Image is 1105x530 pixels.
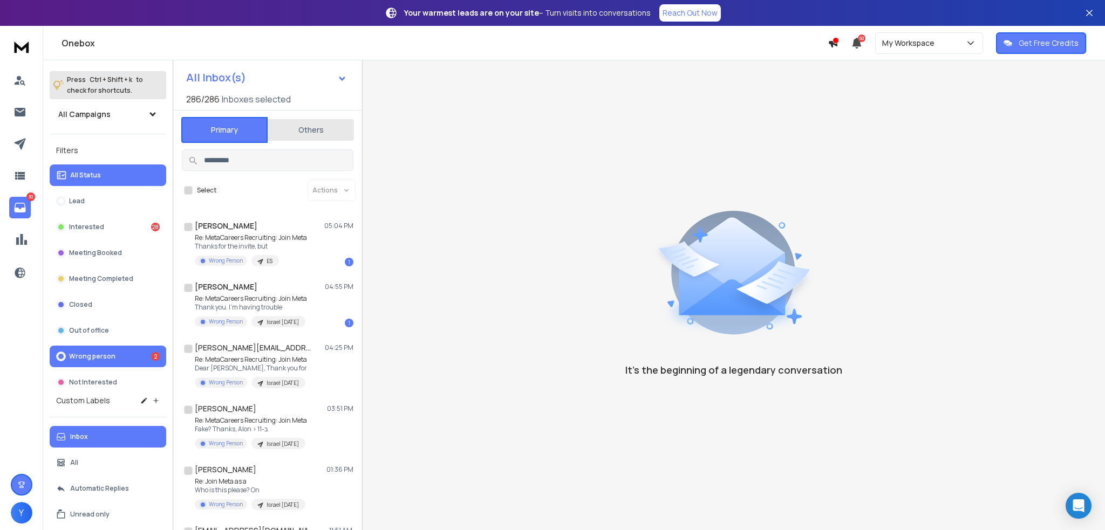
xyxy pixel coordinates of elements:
p: 04:25 PM [325,343,353,352]
p: Wrong Person [209,500,243,508]
div: 1 [345,258,353,266]
h3: Custom Labels [56,395,110,406]
p: Re: MetaCareers Recruiting: Join Meta [195,233,307,242]
p: All Status [70,171,101,180]
button: Wrong person2 [50,346,166,367]
h3: Filters [50,143,166,158]
p: Israel [DATE] [267,318,299,326]
p: All [70,458,78,467]
button: Unread only [50,504,166,525]
button: All Inbox(s) [178,67,356,88]
div: 28 [151,223,160,231]
strong: Your warmest leads are on your site [404,8,539,18]
div: 2 [151,352,160,361]
button: All [50,452,166,473]
button: Closed [50,294,166,315]
p: Reach Out Now [663,8,718,18]
p: 01:36 PM [326,465,353,474]
button: All Status [50,164,166,186]
img: logo [11,37,32,57]
h1: Onebox [62,37,828,50]
p: 04:55 PM [325,283,353,291]
h1: [PERSON_NAME] [195,464,256,475]
div: 1 [345,319,353,327]
button: Automatic Replies [50,478,166,499]
button: Interested28 [50,216,166,238]
div: Open Intercom Messenger [1066,493,1092,519]
p: Re: Join Meta as a [195,477,305,486]
p: Inbox [70,432,88,441]
a: 30 [9,197,31,218]
p: Automatic Replies [70,484,129,493]
button: All Campaigns [50,104,166,125]
h3: Inboxes selected [222,93,291,106]
p: Dear [PERSON_NAME], Thank you for [195,364,307,373]
span: Ctrl + Shift + k [88,73,134,86]
p: 03:51 PM [327,404,353,413]
button: Get Free Credits [996,32,1086,54]
p: Wrong Person [209,257,243,265]
h1: All Campaigns [58,109,111,120]
p: Thank you. I'm having trouble [195,303,307,312]
p: Wrong person [69,352,115,361]
button: Out of office [50,320,166,341]
h1: [PERSON_NAME] [195,281,257,292]
button: Meeting Completed [50,268,166,290]
p: Out of office [69,326,109,335]
h1: [PERSON_NAME][EMAIL_ADDRESS][DOMAIN_NAME] [195,342,313,353]
p: Israel [DATE] [267,440,299,448]
button: Y [11,502,32,524]
p: Re: MetaCareers Recruiting: Join Meta [195,416,307,425]
button: Lead [50,190,166,212]
h1: [PERSON_NAME] [195,403,256,414]
p: Re: MetaCareers Recruiting: Join Meta [195,294,307,303]
button: Not Interested [50,371,166,393]
button: Primary [181,117,268,143]
p: Unread only [70,510,110,519]
p: 05:04 PM [324,222,353,230]
p: Wrong Person [209,439,243,448]
p: Interested [69,223,104,231]
span: 50 [858,35,865,42]
h1: [PERSON_NAME] [195,221,257,231]
p: Lead [69,197,85,205]
p: Not Interested [69,378,117,387]
p: Get Free Credits [1019,38,1079,49]
p: – Turn visits into conversations [404,8,651,18]
p: 30 [26,192,35,201]
p: Meeting Booked [69,249,122,257]
p: ES [267,257,272,265]
p: Meeting Completed [69,274,133,283]
p: Wrong Person [209,378,243,387]
p: Fake? Thanks, Alon > ‫ב-11 [195,425,307,433]
p: Thanks for the invite, but [195,242,307,251]
h1: All Inbox(s) [186,72,246,83]
button: Inbox [50,426,166,448]
button: Others [268,118,354,142]
a: Reach Out Now [659,4,721,22]
p: My Workspace [882,38,939,49]
p: Closed [69,300,92,309]
p: Who is this please? On [195,486,305,494]
button: Meeting Booked [50,242,166,264]
p: Israel [DATE] [267,501,299,509]
p: Re: MetaCareers Recruiting: Join Meta [195,355,307,364]
span: 286 / 286 [186,93,220,106]
label: Select [197,186,216,195]
p: Wrong Person [209,318,243,326]
p: Press to check for shortcuts. [67,74,143,96]
p: Israel [DATE] [267,379,299,387]
p: It’s the beginning of a legendary conversation [625,362,842,377]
